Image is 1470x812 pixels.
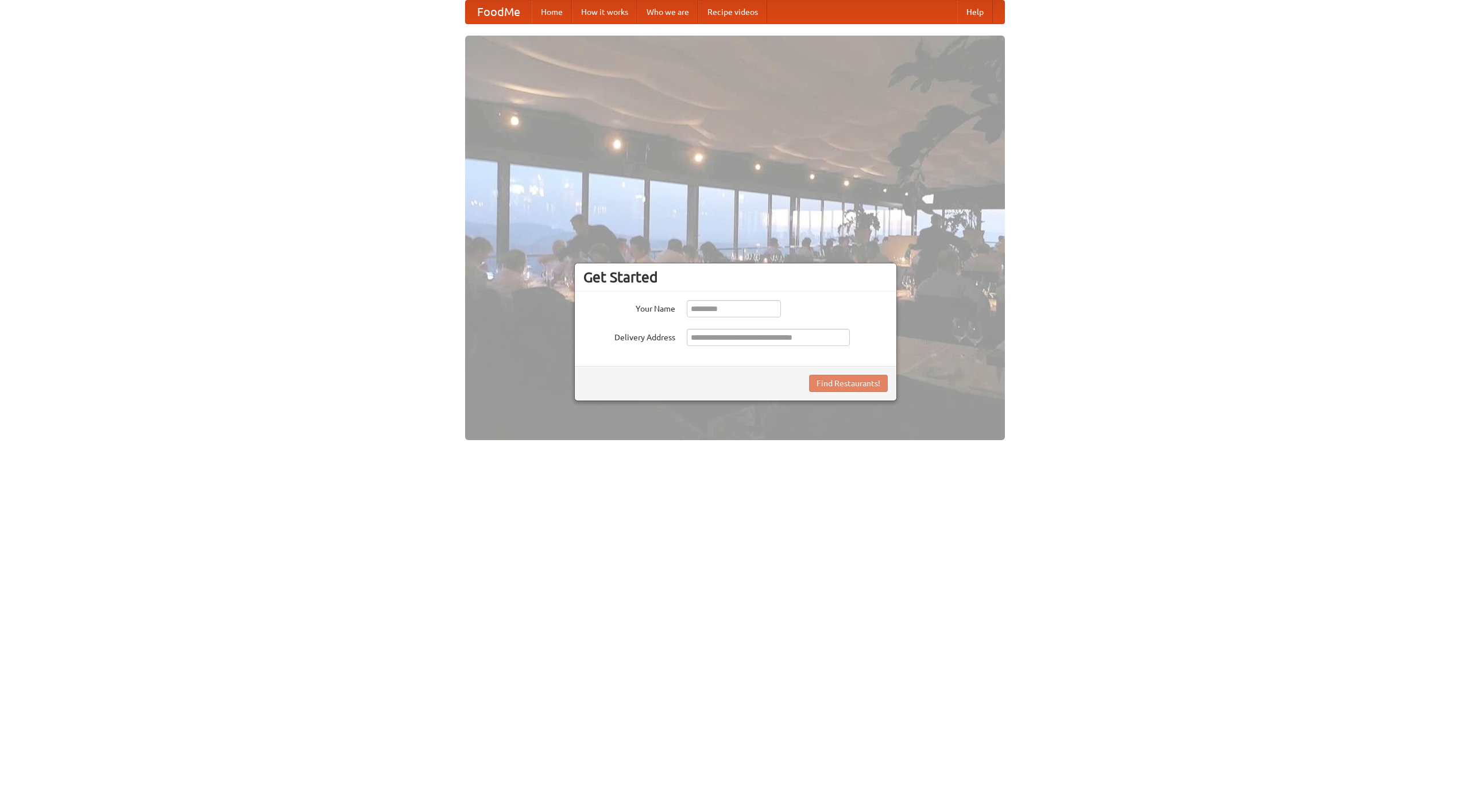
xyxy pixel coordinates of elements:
button: Find Restaurants! [809,375,888,392]
label: Your Name [583,300,675,314]
a: Home [532,1,572,24]
label: Delivery Address [583,329,675,343]
a: FoodMe [466,1,532,24]
h3: Get Started [583,269,888,286]
a: Help [957,1,993,24]
a: Recipe videos [698,1,767,24]
a: How it works [572,1,637,24]
a: Who we are [637,1,698,24]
